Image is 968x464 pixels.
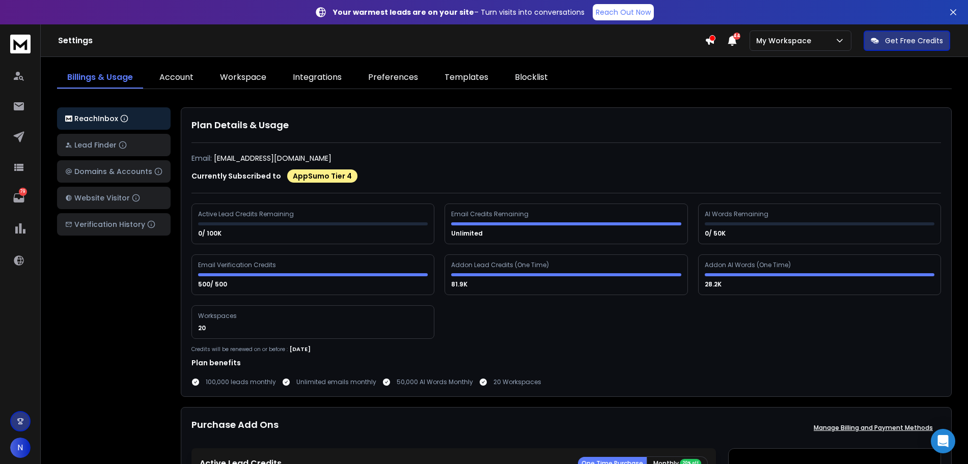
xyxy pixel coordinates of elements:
a: Workspace [210,67,276,89]
div: Email Credits Remaining [451,210,530,218]
button: ReachInbox [57,107,171,130]
div: AI Words Remaining [705,210,770,218]
p: Currently Subscribed to [191,171,281,181]
p: 50,000 AI Words Monthly [397,378,473,386]
p: [DATE] [290,345,311,354]
a: Templates [434,67,499,89]
button: Website Visitor [57,187,171,209]
p: 100,000 leads monthly [206,378,276,386]
h1: Plan benefits [191,358,941,368]
div: Addon Lead Credits (One Time) [451,261,549,269]
p: Email: [191,153,212,163]
button: Domains & Accounts [57,160,171,183]
p: 0/ 50K [705,229,727,238]
a: 79 [9,188,29,208]
p: Credits will be renewed on or before : [191,345,288,353]
a: Account [149,67,204,89]
p: 81.9K [451,280,469,288]
p: – Turn visits into conversations [333,7,585,17]
p: 20 Workspaces [493,378,541,386]
button: N [10,438,31,458]
button: Get Free Credits [864,31,950,51]
p: 20 [198,324,207,332]
strong: Your warmest leads are on your site [333,7,474,17]
a: Reach Out Now [593,4,654,20]
p: 79 [19,188,27,196]
a: Blocklist [505,67,558,89]
p: [EMAIL_ADDRESS][DOMAIN_NAME] [214,153,331,163]
img: logo [65,115,72,122]
p: Reach Out Now [596,7,651,17]
p: My Workspace [756,36,815,46]
h1: Purchase Add Ons [191,418,279,438]
p: 0/ 100K [198,229,223,238]
p: 28.2K [705,280,723,288]
span: 44 [733,33,740,40]
button: Manage Billing and Payment Methods [806,418,941,438]
div: AppSumo Tier 4 [287,169,357,183]
img: logo [10,35,31,53]
p: Get Free Credits [885,36,943,46]
div: Addon AI Words (One Time) [705,261,791,269]
div: Email Verification Credits [198,261,278,269]
h1: Plan Details & Usage [191,118,941,132]
button: Lead Finder [57,134,171,156]
div: Open Intercom Messenger [931,429,955,453]
p: Unlimited [451,229,484,238]
p: 500/ 500 [198,280,229,288]
h1: Settings [58,35,705,47]
div: Active Lead Credits Remaining [198,210,295,218]
a: Preferences [358,67,428,89]
button: Verification History [57,213,171,236]
div: Workspaces [198,312,238,320]
p: Manage Billing and Payment Methods [814,424,933,432]
p: Unlimited emails monthly [296,378,376,386]
a: Integrations [283,67,352,89]
a: Billings & Usage [57,67,143,89]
